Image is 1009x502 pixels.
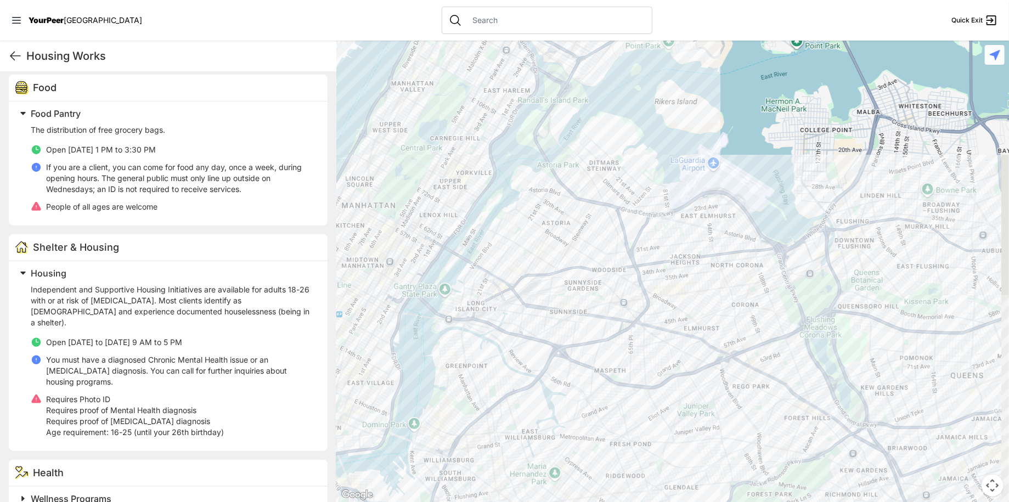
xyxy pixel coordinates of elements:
span: Food [33,82,57,93]
img: Google [339,488,375,502]
span: Shelter & Housing [33,241,119,253]
p: 16-25 (until your 26th birthday) [46,427,224,438]
span: People of all ages are welcome [46,202,157,211]
span: YourPeer [29,15,64,25]
p: The distribution of free grocery bags. [31,125,314,136]
p: Requires proof of Mental Health diagnosis [46,405,224,416]
a: YourPeer[GEOGRAPHIC_DATA] [29,17,142,24]
p: Independent and Supportive Housing Initiatives are available for adults 18-26 with or at risk of ... [31,284,314,328]
button: Map camera controls [982,475,1004,497]
p: You must have a diagnosed Chronic Mental Health issue or an [MEDICAL_DATA] diagnosis. You can cal... [46,354,314,387]
h1: Housing Works [26,48,328,64]
a: Quick Exit [951,14,998,27]
a: Open this area in Google Maps (opens a new window) [339,488,375,502]
p: If you are a client, you can come for food any day, once a week, during opening hours. The genera... [46,162,314,195]
span: Housing [31,268,66,279]
span: Food Pantry [31,108,81,119]
span: Open [DATE] to [DATE] 9 AM to 5 PM [46,337,182,347]
p: Requires Photo ID [46,394,224,405]
p: Requires proof of [MEDICAL_DATA] diagnosis [46,416,224,427]
span: Health [33,467,64,478]
span: Open [DATE] 1 PM to 3:30 PM [46,145,156,154]
span: [GEOGRAPHIC_DATA] [64,15,142,25]
span: Quick Exit [951,16,983,25]
input: Search [466,15,645,26]
span: Age requirement: [46,427,109,437]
